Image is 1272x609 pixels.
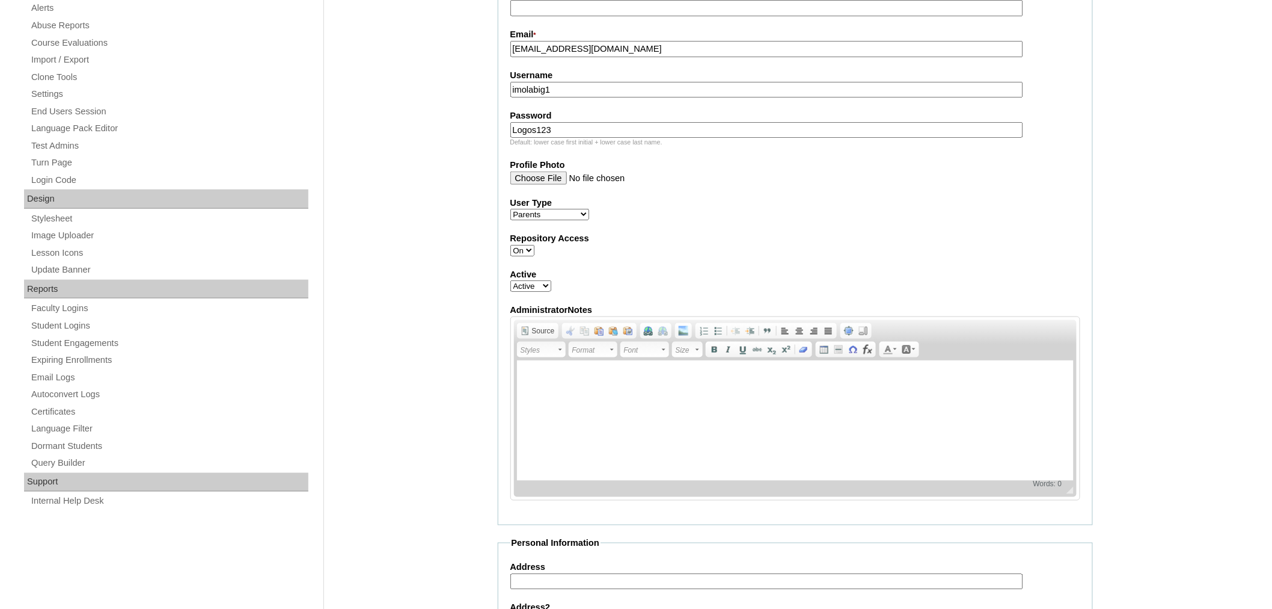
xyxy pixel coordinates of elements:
a: Autoconvert Logs [30,387,308,402]
a: Copy [578,324,592,338]
div: Default: lower case first initial + lower case last name. [510,138,1080,147]
a: Paste from Word [621,324,635,338]
a: Paste [592,324,607,338]
legend: Personal Information [510,537,601,550]
a: Insert Special Character [846,343,860,356]
a: Styles [517,342,566,357]
a: Justify [821,324,836,338]
a: Strike Through [750,343,765,356]
a: Decrease Indent [729,324,743,338]
a: Insert Equation [860,343,875,356]
span: Size [676,343,694,357]
div: Support [24,473,308,492]
a: Turn Page [30,155,308,170]
div: Statistics [1031,480,1065,489]
label: Repository Access [510,232,1080,245]
a: Insert/Remove Numbered List [697,324,711,338]
span: Words: 0 [1031,480,1065,489]
a: Link [641,324,656,338]
a: Background Color [899,343,918,356]
a: Image Uploader [30,228,308,243]
a: Dormant Students [30,439,308,454]
a: Block Quote [760,324,775,338]
a: Student Logins [30,318,308,333]
a: Bold [707,343,721,356]
label: Address [510,561,1080,574]
a: Login Code [30,173,308,188]
a: Paste as plain text [607,324,621,338]
a: Unlink [656,324,670,338]
a: Maximize [842,324,856,338]
a: Language Filter [30,421,308,436]
a: Underline [736,343,750,356]
a: Show Blocks [856,324,870,338]
span: Source [530,326,555,336]
div: Design [24,190,308,209]
a: Text Color [881,343,899,356]
a: Internal Help Desk [30,494,308,509]
a: Table [817,343,831,356]
a: End Users Session [30,104,308,119]
a: Query Builder [30,456,308,471]
a: Source [518,324,557,338]
a: Language Pack Editor [30,121,308,136]
a: Insert Horizontal Line [831,343,846,356]
a: Subscript [765,343,779,356]
a: Faculty Logins [30,301,308,316]
label: Username [510,69,1080,82]
a: Clone Tools [30,70,308,85]
a: Add Image [676,324,691,338]
div: Reports [24,280,308,299]
a: Alerts [30,1,308,16]
a: Italic [721,343,736,356]
iframe: Rich Text Editor, AdministratorNotes [517,360,1074,481]
a: Lesson Icons [30,246,308,261]
span: Styles [521,343,557,357]
a: Align Left [778,324,792,338]
label: Active [510,268,1080,281]
a: Cut [563,324,578,338]
label: AdministratorNotes [510,304,1080,317]
a: Format [569,342,617,357]
a: Certificates [30,404,308,419]
a: Abuse Reports [30,18,308,33]
label: Password [510,110,1080,122]
a: Course Evaluations [30,36,308,51]
label: Profile Photo [510,159,1080,172]
a: Remove Format [797,343,811,356]
span: Resize [1059,487,1074,494]
label: User Type [510,197,1080,209]
a: Expiring Enrollments [30,353,308,368]
label: Email [510,28,1080,42]
a: Update Banner [30,262,308,277]
a: Email Logs [30,370,308,385]
a: Stylesheet [30,211,308,226]
a: Align Right [807,324,821,338]
a: Increase Indent [743,324,757,338]
a: Center [792,324,807,338]
a: Insert/Remove Bulleted List [711,324,726,338]
a: Import / Export [30,52,308,67]
span: Font [624,343,660,357]
a: Font [620,342,669,357]
a: Size [672,342,703,357]
a: Settings [30,87,308,102]
a: Test Admins [30,138,308,153]
a: Student Engagements [30,336,308,351]
a: Superscript [779,343,793,356]
span: Format [572,343,608,357]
